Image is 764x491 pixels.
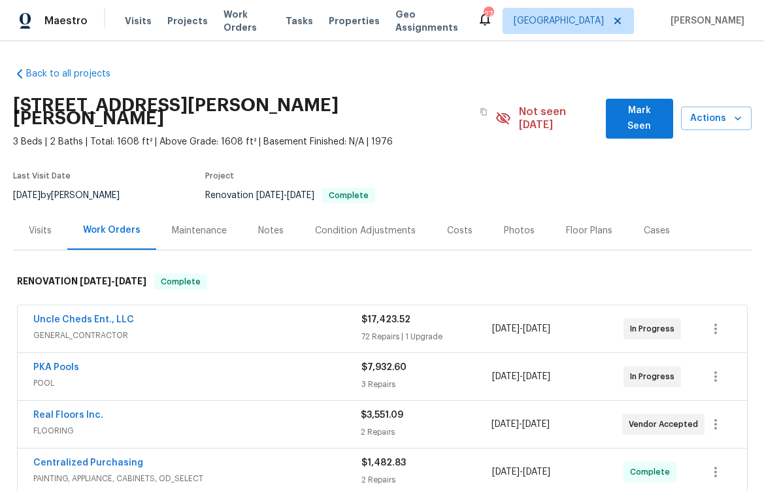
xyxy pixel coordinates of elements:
[315,224,416,237] div: Condition Adjustments
[395,8,461,34] span: Geo Assignments
[80,277,111,286] span: [DATE]
[29,224,52,237] div: Visits
[491,418,550,431] span: -
[33,472,361,485] span: PAINTING, APPLIANCE, CABINETS, OD_SELECT
[329,14,380,27] span: Properties
[13,172,71,180] span: Last Visit Date
[472,100,495,124] button: Copy Address
[115,277,146,286] span: [DATE]
[33,315,134,324] a: Uncle Cheds Ent., LLC
[523,324,550,333] span: [DATE]
[33,329,361,342] span: GENERAL_CONTRACTOR
[205,191,375,200] span: Renovation
[361,315,410,324] span: $17,423.52
[33,458,143,467] a: Centralized Purchasing
[630,322,680,335] span: In Progress
[519,105,598,131] span: Not seen [DATE]
[447,224,473,237] div: Costs
[492,322,550,335] span: -
[492,467,520,477] span: [DATE]
[13,188,135,203] div: by [PERSON_NAME]
[606,99,673,139] button: Mark Seen
[523,467,550,477] span: [DATE]
[205,172,234,180] span: Project
[324,192,374,199] span: Complete
[13,99,473,125] h2: [STREET_ADDRESS][PERSON_NAME][PERSON_NAME]
[514,14,604,27] span: [GEOGRAPHIC_DATA]
[13,135,496,148] span: 3 Beds | 2 Baths | Total: 1608 ft² | Above Grade: 1608 ft² | Basement Finished: N/A | 1976
[491,420,519,429] span: [DATE]
[172,224,227,237] div: Maintenance
[644,224,670,237] div: Cases
[80,277,146,286] span: -
[83,224,141,237] div: Work Orders
[361,458,406,467] span: $1,482.83
[258,224,284,237] div: Notes
[681,107,752,131] button: Actions
[44,14,88,27] span: Maestro
[287,191,314,200] span: [DATE]
[361,426,491,439] div: 2 Repairs
[492,372,520,381] span: [DATE]
[17,274,146,290] h6: RENOVATION
[286,16,313,25] span: Tasks
[13,261,752,303] div: RENOVATION [DATE]-[DATE]Complete
[33,377,361,390] span: POOL
[616,103,663,135] span: Mark Seen
[522,420,550,429] span: [DATE]
[13,191,41,200] span: [DATE]
[156,275,206,288] span: Complete
[492,370,550,383] span: -
[167,14,208,27] span: Projects
[691,110,741,127] span: Actions
[361,378,493,391] div: 3 Repairs
[492,466,550,479] span: -
[125,14,152,27] span: Visits
[256,191,284,200] span: [DATE]
[566,224,612,237] div: Floor Plans
[665,14,744,27] span: [PERSON_NAME]
[629,418,703,431] span: Vendor Accepted
[504,224,535,237] div: Photos
[361,363,407,372] span: $7,932.60
[361,411,403,420] span: $3,551.09
[224,8,270,34] span: Work Orders
[256,191,314,200] span: -
[630,370,680,383] span: In Progress
[13,67,139,80] a: Back to all projects
[484,8,493,21] div: 27
[523,372,550,381] span: [DATE]
[630,466,675,479] span: Complete
[492,324,520,333] span: [DATE]
[33,411,103,420] a: Real Floors Inc.
[361,330,493,343] div: 72 Repairs | 1 Upgrade
[361,473,493,486] div: 2 Repairs
[33,363,79,372] a: PKA Pools
[33,424,361,437] span: FLOORING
